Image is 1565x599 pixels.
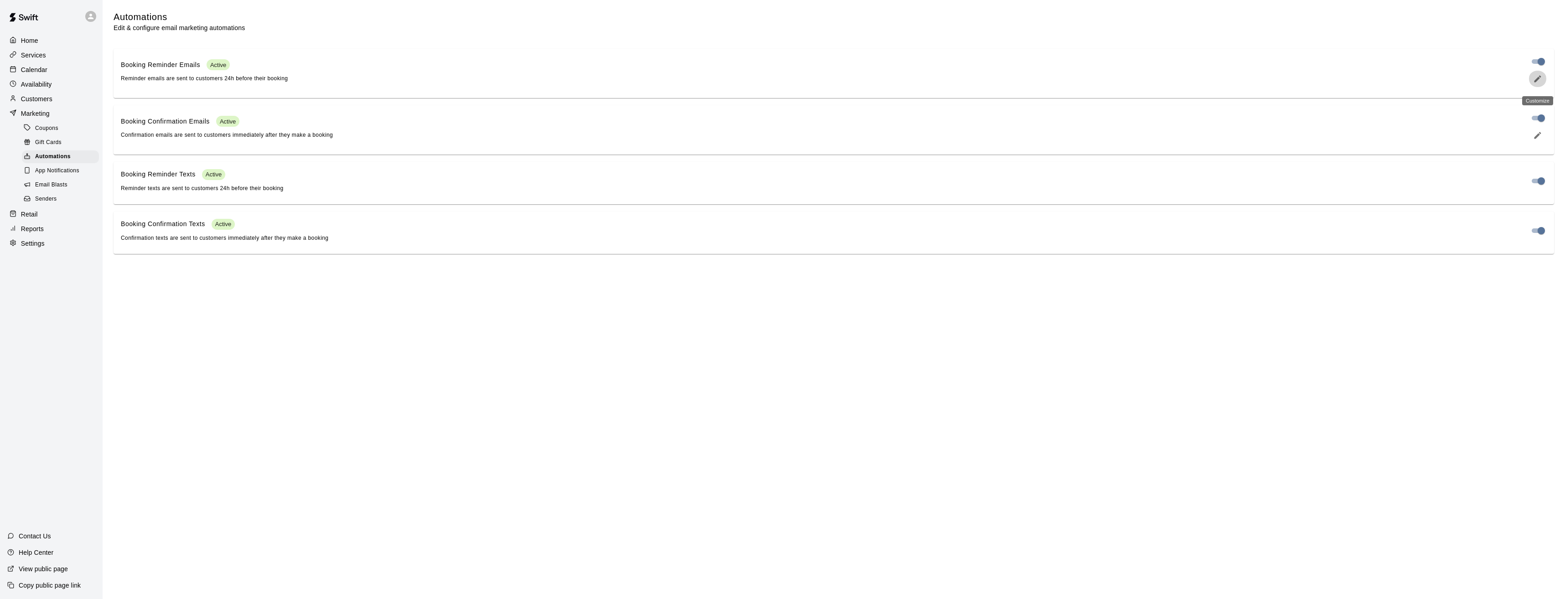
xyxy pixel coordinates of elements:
p: Marketing [21,109,50,118]
button: edit [1529,71,1547,87]
span: Active [207,62,230,68]
a: Retail [7,207,95,221]
span: Active [202,171,225,178]
span: Active [212,221,235,227]
div: App Notifications [22,165,99,177]
p: Booking Confirmation Texts [121,219,205,229]
a: Email Blasts [22,178,103,192]
div: Gift Cards [22,136,99,149]
p: Retail [21,210,38,219]
p: Reports [21,224,44,233]
span: Automations [35,152,71,161]
a: Marketing [7,107,95,120]
p: Calendar [21,65,47,74]
a: Senders [22,192,103,207]
p: Customers [21,94,52,103]
span: Active [216,118,239,125]
a: Customers [7,92,95,106]
p: Home [21,36,38,45]
p: Booking Reminder Texts [121,170,196,179]
a: Home [7,34,95,47]
p: Copy public page link [19,581,81,590]
a: Gift Cards [22,135,103,150]
p: Booking Confirmation Emails [121,117,210,126]
span: Gift Cards [35,138,62,147]
span: Senders [35,195,57,204]
div: Automations [22,150,99,163]
a: Services [7,48,95,62]
p: Booking Reminder Emails [121,60,200,70]
a: Coupons [22,121,103,135]
a: Reports [7,222,95,236]
a: App Notifications [22,164,103,178]
p: View public page [19,564,68,573]
span: Confirmation emails are sent to customers immediately after they make a booking [121,132,333,138]
span: Reminder emails are sent to customers 24h before their booking [121,75,288,82]
a: Calendar [7,63,95,77]
a: Automations [22,150,103,164]
p: Edit & configure email marketing automations [114,23,245,32]
div: Email Blasts [22,179,99,191]
p: Services [21,51,46,60]
span: Email Blasts [35,181,67,190]
span: Coupons [35,124,58,133]
a: Settings [7,237,95,250]
p: Help Center [19,548,53,557]
span: App Notifications [35,166,79,176]
span: Reminder texts are sent to customers 24h before their booking [121,185,284,191]
span: Confirmation texts are sent to customers immediately after they make a booking [121,235,328,241]
div: Senders [22,193,99,206]
div: Customize [1522,96,1553,105]
button: edit [1529,127,1547,144]
div: Coupons [22,122,99,135]
a: Availability [7,77,95,91]
p: Availability [21,80,52,89]
p: Settings [21,239,45,248]
h5: Automations [114,11,245,23]
p: Contact Us [19,532,51,541]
